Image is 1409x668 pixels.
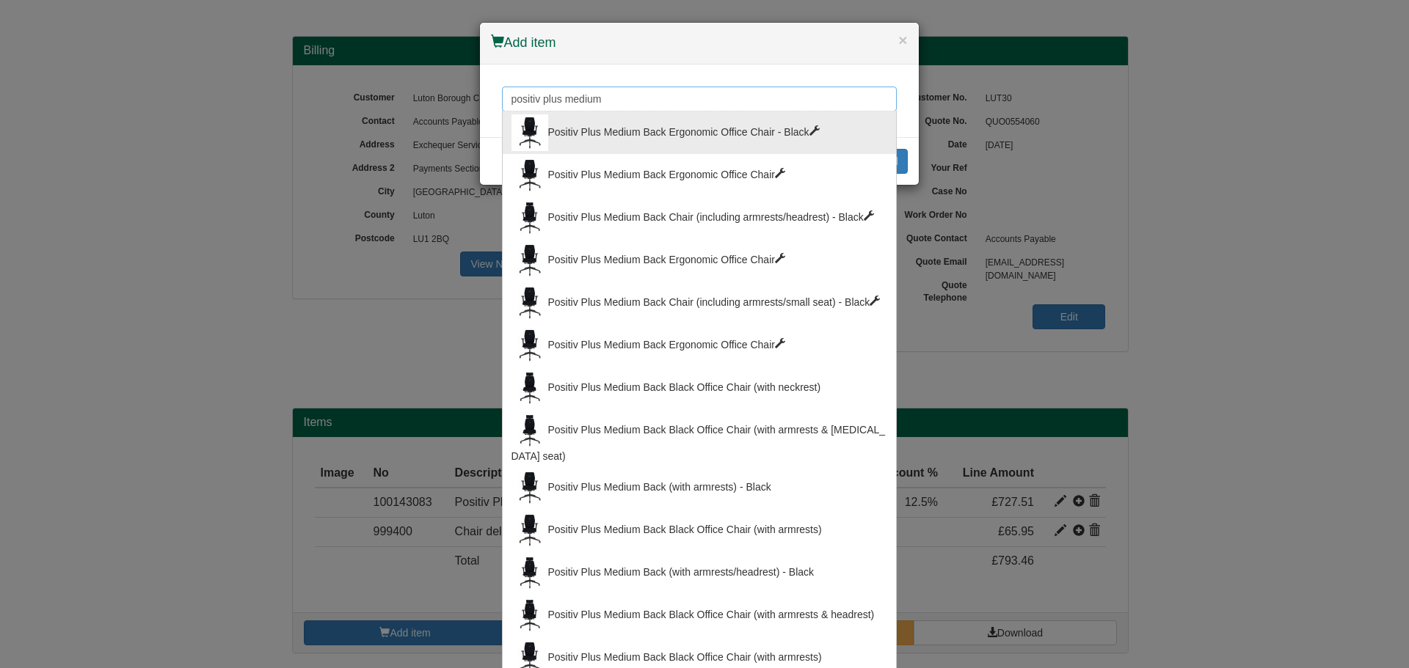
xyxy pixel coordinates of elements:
div: Positiv Plus Medium Back (with armrests/headrest) - Black [511,554,887,591]
img: postiv-plus-medium-back_black_front_7_1.jpg [511,512,548,548]
div: Positiv Plus Medium Back (with armrests) - Black [511,469,887,506]
button: × [898,32,907,48]
div: Positiv Plus Medium Back Ergonomic Office Chair [511,327,887,364]
img: postiv-plus-medium-back_black_front_1.jpg [511,114,548,151]
img: postiv-plus-medium-back_black_front_7_1.jpg [511,469,548,506]
img: postiv-plus-medium-back_black_front_8.jpg [511,242,548,279]
h4: Add item [491,34,908,53]
img: postiv-plus-medium-back_black_front_neckrest_6_1.jpg [511,554,548,591]
img: postiv-plus-medium-back_black_front_neckrest_3.jpg [511,199,548,236]
img: postiv-plus-medium-back_black_front_4.jpg [511,157,548,194]
div: Positiv Plus Medium Back Black Office Chair (with armrests & [MEDICAL_DATA] seat) [511,412,887,463]
img: postiv-plus-medium-back_black_front_neckrest-1.jpg [511,370,548,406]
img: postiv-plus-medium-back_black_front.jpg [511,327,548,364]
div: Positiv Plus Medium Back Ergonomic Office Chair - Black [511,114,887,151]
div: Positiv Plus Medium Back Ergonomic Office Chair [511,242,887,279]
img: postiv-plus-medium-back_black_front_neckrest-1.jpg [511,412,548,449]
img: postiv-plus-medium-back_black_front_2.jpg [511,285,548,321]
div: Positiv Plus Medium Back Chair (including armrests/headrest) - Black [511,199,887,236]
div: Positiv Plus Medium Back Ergonomic Office Chair [511,157,887,194]
div: Positiv Plus Medium Back Black Office Chair (with armrests & headrest) [511,597,887,634]
input: Search for a product [502,87,897,111]
div: Positiv Plus Medium Back Black Office Chair (with armrests) [511,512,887,548]
img: postiv-plus-medium-back_black_front_neckrest_6_1.jpg [511,597,548,634]
div: Positiv Plus Medium Back Chair (including armrests/small seat) - Black [511,285,887,321]
div: Positiv Plus Medium Back Black Office Chair (with neckrest) [511,370,887,406]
